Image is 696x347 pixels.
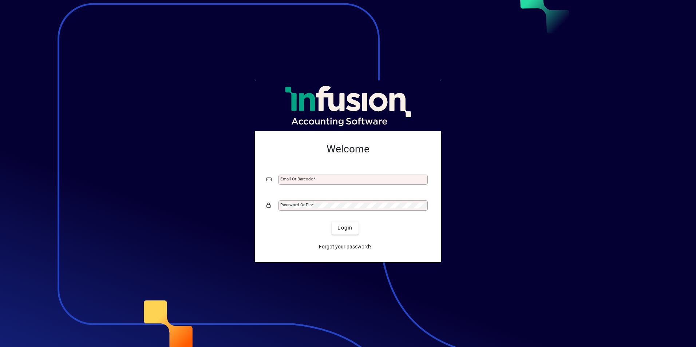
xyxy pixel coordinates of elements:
[319,243,372,251] span: Forgot your password?
[337,224,352,232] span: Login
[280,202,312,207] mat-label: Password or Pin
[332,222,358,235] button: Login
[280,176,313,182] mat-label: Email or Barcode
[266,143,430,155] h2: Welcome
[316,240,375,254] a: Forgot your password?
